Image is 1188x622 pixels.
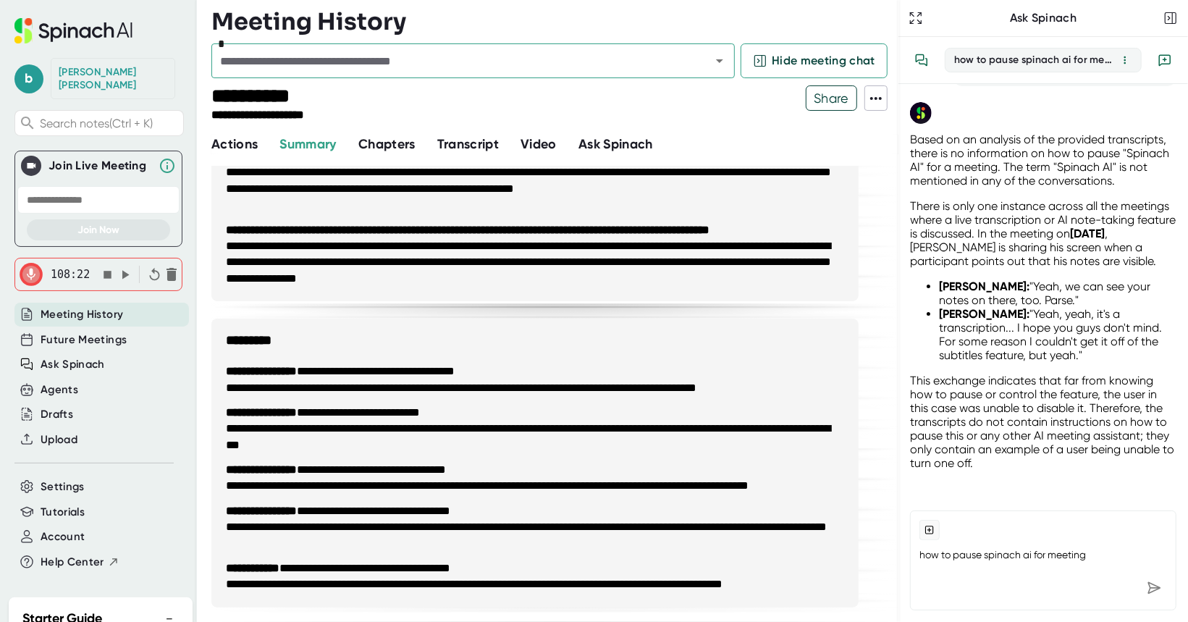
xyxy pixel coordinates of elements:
[1150,46,1179,75] button: New conversation
[926,11,1160,25] div: Ask Spinach
[27,219,170,240] button: Join Now
[910,133,1176,188] p: Based on an analysis of the provided transcripts, there is no information on how to pause "Spinac...
[358,136,416,152] span: Chapters
[41,479,85,495] button: Settings
[906,8,926,28] button: Expand to Ask Spinach page
[437,136,500,152] span: Transcript
[41,382,78,398] button: Agents
[211,136,258,152] span: Actions
[806,85,856,111] span: Share
[954,54,1118,67] div: how to pause spinach ai for meeting
[1160,8,1181,28] button: Close conversation sidebar
[41,406,73,423] button: Drafts
[1141,575,1167,601] div: Send message
[14,64,43,93] span: b
[939,280,1176,307] li: "Yeah, we can see your notes on there, too. Parse."
[358,135,416,154] button: Chapters
[939,280,1029,293] strong: [PERSON_NAME]:
[772,52,875,70] span: Hide meeting chat
[806,85,857,111] button: Share
[41,432,77,448] button: Upload
[40,117,180,130] span: Search notes (Ctrl + K)
[521,135,557,154] button: Video
[709,51,730,71] button: Open
[211,8,406,35] h3: Meeting History
[77,224,119,236] span: Join Now
[41,504,85,521] button: Tutorials
[41,356,105,373] button: Ask Spinach
[437,135,500,154] button: Transcript
[578,136,653,152] span: Ask Spinach
[910,199,1176,268] p: There is only one instance across all the meetings where a live transcription or AI note-taking f...
[907,46,936,75] button: View conversation history
[41,306,123,323] button: Meeting History
[279,135,336,154] button: Summary
[24,159,38,173] img: Join Live Meeting
[578,135,653,154] button: Ask Spinach
[910,374,1176,470] p: This exchange indicates that far from knowing how to pause or control the feature, the user in th...
[279,136,336,152] span: Summary
[939,307,1176,362] li: "Yeah, yeah, it's a transcription... I hope you guys don't mind. For some reason I couldn't get i...
[211,135,258,154] button: Actions
[41,529,85,545] button: Account
[741,43,888,78] button: Hide meeting chat
[41,554,119,571] button: Help Center
[21,151,176,180] div: Join Live MeetingJoin Live Meeting
[51,268,90,281] span: 108:22
[939,307,1029,321] strong: [PERSON_NAME]:
[41,554,104,571] span: Help Center
[59,66,167,91] div: Brooke Comer
[49,159,151,173] div: Join Live Meeting
[521,136,557,152] span: Video
[1070,227,1105,240] strong: [DATE]
[41,332,127,348] button: Future Meetings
